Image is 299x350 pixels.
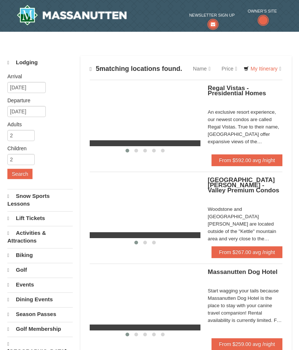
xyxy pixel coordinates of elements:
[208,176,279,194] span: [GEOGRAPHIC_DATA][PERSON_NAME] - Valley Premium Condos
[188,61,216,76] a: Name
[7,189,73,210] a: Snow Sports Lessons
[7,278,73,292] a: Events
[7,226,73,247] a: Activities & Attractions
[7,169,32,179] button: Search
[208,268,278,275] span: Massanutten Dog Hotel
[208,287,282,324] div: Start wagging your tails because Massanutten Dog Hotel is the place to stay with your canine trav...
[189,11,234,19] span: Newsletter Sign Up
[17,5,127,25] img: Massanutten Resort Logo
[7,322,73,336] a: Golf Membership
[7,292,73,306] a: Dining Events
[7,211,73,225] a: Lift Tickets
[7,307,73,321] a: Season Passes
[248,7,277,15] span: Owner's Site
[96,65,99,72] span: 5
[212,338,282,350] a: From $259.00 avg /night
[212,154,282,166] a: From $592.00 avg /night
[7,248,73,262] a: Biking
[7,73,67,80] label: Arrival
[208,85,266,97] span: Regal Vistas - Presidential Homes
[90,65,182,73] h4: matching locations found.
[208,206,282,243] div: Woodstone and [GEOGRAPHIC_DATA][PERSON_NAME] are located outside of the "Kettle" mountain area an...
[17,5,127,25] a: Massanutten Resort
[7,145,67,152] label: Children
[7,121,67,128] label: Adults
[189,11,234,27] a: Newsletter Sign Up
[7,97,67,104] label: Departure
[248,7,277,27] a: Owner's Site
[7,263,73,277] a: Golf
[216,61,243,76] a: Price
[239,63,286,74] a: My Itinerary
[212,246,282,258] a: From $267.00 avg /night
[208,109,282,145] div: An exclusive resort experience, our newest condos are called Regal Vistas. True to their name, [G...
[7,56,73,69] a: Lodging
